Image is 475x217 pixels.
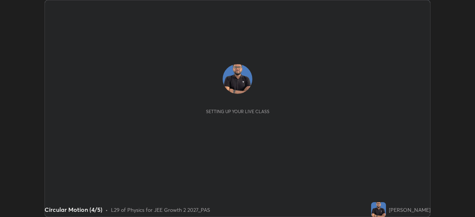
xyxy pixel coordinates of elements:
div: [PERSON_NAME] [389,206,430,214]
div: L29 of Physics for JEE Growth 2 2027_PAS [111,206,210,214]
img: 515d0b2924f94124867c2b820f502d57.jpg [223,64,252,94]
div: Setting up your live class [206,109,269,114]
div: Circular Motion (4/5) [45,205,102,214]
img: 515d0b2924f94124867c2b820f502d57.jpg [371,202,386,217]
div: • [105,206,108,214]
